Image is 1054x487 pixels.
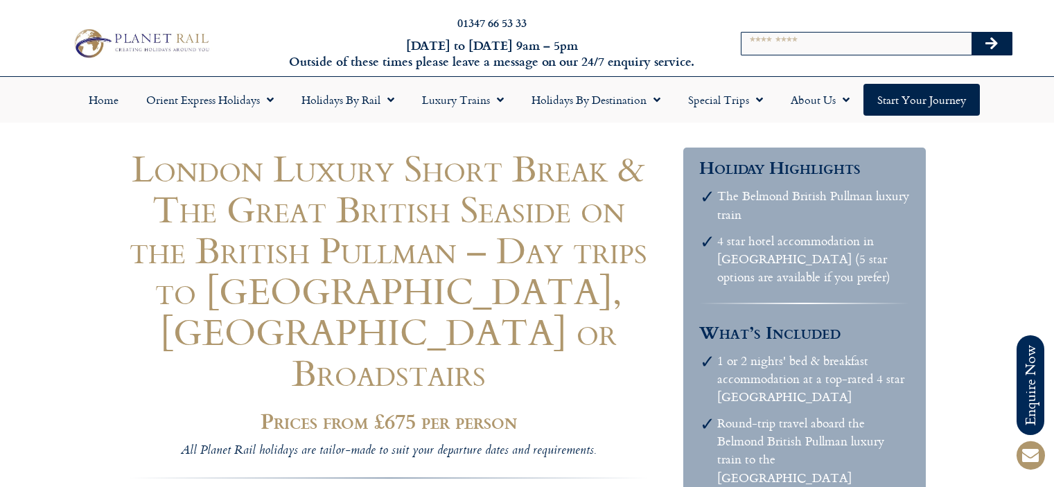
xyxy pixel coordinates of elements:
[408,84,518,116] a: Luxury Trains
[7,84,1047,116] nav: Menu
[777,84,863,116] a: About Us
[863,84,980,116] a: Start your Journey
[69,26,213,61] img: Planet Rail Train Holidays Logo
[132,84,288,116] a: Orient Express Holidays
[75,84,132,116] a: Home
[288,84,408,116] a: Holidays by Rail
[674,84,777,116] a: Special Trips
[285,37,699,70] h6: [DATE] to [DATE] 9am – 5pm Outside of these times please leave a message on our 24/7 enquiry serv...
[457,15,527,30] a: 01347 66 53 33
[518,84,674,116] a: Holidays by Destination
[972,33,1012,55] button: Search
